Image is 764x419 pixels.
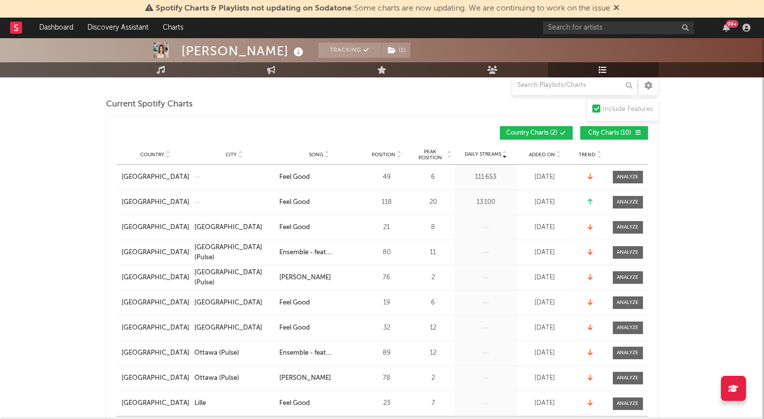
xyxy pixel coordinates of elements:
[156,5,352,13] span: Spotify Charts & Playlists not updating on Sodatone
[156,5,610,13] span: : Some charts are now updating. We are continuing to work on the issue
[382,43,410,58] button: (1)
[279,398,310,408] div: Feel Good
[726,20,738,28] div: 99 +
[364,197,409,207] div: 118
[194,223,274,233] a: [GEOGRAPHIC_DATA]
[543,22,694,34] input: Search for artists
[279,348,359,358] a: Ensemble - feat. [PERSON_NAME]
[122,323,189,333] a: [GEOGRAPHIC_DATA]
[520,273,570,283] div: [DATE]
[194,223,262,233] div: [GEOGRAPHIC_DATA]
[279,172,310,182] div: Feel Good
[194,348,274,358] a: Ottawa (Pulse)
[318,43,381,58] button: Tracking
[414,248,452,258] div: 11
[279,323,359,333] a: Feel Good
[279,223,310,233] div: Feel Good
[122,197,189,207] a: [GEOGRAPHIC_DATA]
[414,348,452,358] div: 12
[122,273,189,283] a: [GEOGRAPHIC_DATA]
[279,197,359,207] a: Feel Good
[279,323,310,333] div: Feel Good
[279,223,359,233] a: Feel Good
[520,298,570,308] div: [DATE]
[194,373,239,383] div: Ottawa (Pulse)
[279,298,310,308] div: Feel Good
[603,103,653,116] div: Include Features
[613,5,619,13] span: Dismiss
[414,373,452,383] div: 2
[520,348,570,358] div: [DATE]
[279,248,359,258] a: Ensemble - feat. [PERSON_NAME]
[364,223,409,233] div: 21
[500,126,573,140] button: Country Charts(2)
[181,43,306,59] div: [PERSON_NAME]
[414,323,452,333] div: 12
[580,126,648,140] button: City Charts(10)
[364,398,409,408] div: 23
[194,323,274,333] a: [GEOGRAPHIC_DATA]
[364,298,409,308] div: 19
[122,248,189,258] a: [GEOGRAPHIC_DATA]
[520,398,570,408] div: [DATE]
[279,398,359,408] a: Feel Good
[587,130,633,136] span: City Charts ( 10 )
[414,398,452,408] div: 7
[520,373,570,383] div: [DATE]
[414,273,452,283] div: 2
[122,172,189,182] a: [GEOGRAPHIC_DATA]
[156,18,190,38] a: Charts
[194,323,262,333] div: [GEOGRAPHIC_DATA]
[122,373,189,383] div: [GEOGRAPHIC_DATA]
[579,152,595,158] span: Trend
[279,273,359,283] a: [PERSON_NAME]
[414,197,452,207] div: 20
[372,152,395,158] span: Position
[194,243,274,262] a: [GEOGRAPHIC_DATA] (Pulse)
[723,24,730,32] button: 99+
[414,149,446,161] span: Peak Position
[520,248,570,258] div: [DATE]
[80,18,156,38] a: Discovery Assistant
[520,323,570,333] div: [DATE]
[194,298,274,308] a: [GEOGRAPHIC_DATA]
[279,172,359,182] a: Feel Good
[194,373,274,383] a: Ottawa (Pulse)
[194,398,274,408] a: Lille
[122,348,189,358] a: [GEOGRAPHIC_DATA]
[140,152,164,158] span: Country
[194,268,274,287] a: [GEOGRAPHIC_DATA] (Pulse)
[279,298,359,308] a: Feel Good
[414,172,452,182] div: 6
[520,172,570,182] div: [DATE]
[364,273,409,283] div: 76
[32,18,80,38] a: Dashboard
[279,273,331,283] div: [PERSON_NAME]
[122,298,189,308] a: [GEOGRAPHIC_DATA]
[414,298,452,308] div: 6
[364,323,409,333] div: 32
[465,151,501,158] span: Daily Streams
[122,223,189,233] a: [GEOGRAPHIC_DATA]
[226,152,237,158] span: City
[364,248,409,258] div: 80
[194,298,262,308] div: [GEOGRAPHIC_DATA]
[364,172,409,182] div: 49
[381,43,411,58] span: ( 1 )
[122,398,189,408] div: [GEOGRAPHIC_DATA]
[364,373,409,383] div: 78
[457,172,515,182] div: 111 653
[194,398,206,408] div: Lille
[279,373,359,383] a: [PERSON_NAME]
[194,348,239,358] div: Ottawa (Pulse)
